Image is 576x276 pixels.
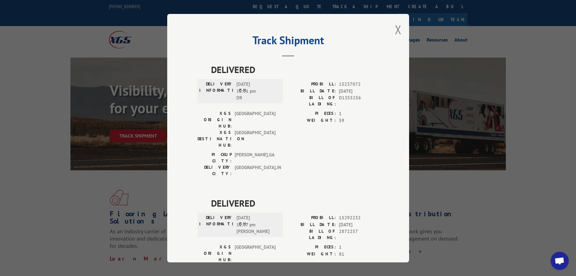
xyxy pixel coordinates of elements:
[236,81,277,101] span: [DATE] 12:01 pm DR
[199,81,233,101] label: DELIVERY INFORMATION:
[197,110,232,129] label: XGS ORIGIN HUB:
[339,110,379,117] span: 1
[197,36,379,48] h2: Track Shipment
[339,214,379,221] span: 15292232
[339,221,379,228] span: [DATE]
[235,164,275,177] span: [GEOGRAPHIC_DATA] , IN
[288,244,336,251] label: PIECES:
[235,129,275,148] span: [GEOGRAPHIC_DATA]
[339,81,379,88] span: 15237072
[288,95,336,107] label: BILL OF LADING:
[339,228,379,241] span: 2872257
[288,88,336,95] label: BILL DATE:
[197,151,232,164] label: PICKUP CITY:
[211,63,379,76] span: DELIVERED
[235,151,275,164] span: [PERSON_NAME] , GA
[339,88,379,95] span: [DATE]
[339,95,379,107] span: D1355256
[235,244,275,263] span: [GEOGRAPHIC_DATA]
[288,81,336,88] label: PROBILL:
[211,196,379,210] span: DELIVERED
[395,22,402,38] button: Close modal
[339,117,379,124] span: 59
[288,117,336,124] label: WEIGHT:
[288,221,336,228] label: BILL DATE:
[339,244,379,251] span: 1
[339,251,379,258] span: 81
[197,164,232,177] label: DELIVERY CITY:
[288,110,336,117] label: PIECES:
[288,214,336,221] label: PROBILL:
[199,214,233,235] label: DELIVERY INFORMATION:
[288,228,336,241] label: BILL OF LADING:
[551,252,569,270] div: Open chat
[197,244,232,263] label: XGS ORIGIN HUB:
[235,110,275,129] span: [GEOGRAPHIC_DATA]
[236,214,277,235] span: [DATE] 12:07 pm [PERSON_NAME]
[197,129,232,148] label: XGS DESTINATION HUB:
[288,251,336,258] label: WEIGHT:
